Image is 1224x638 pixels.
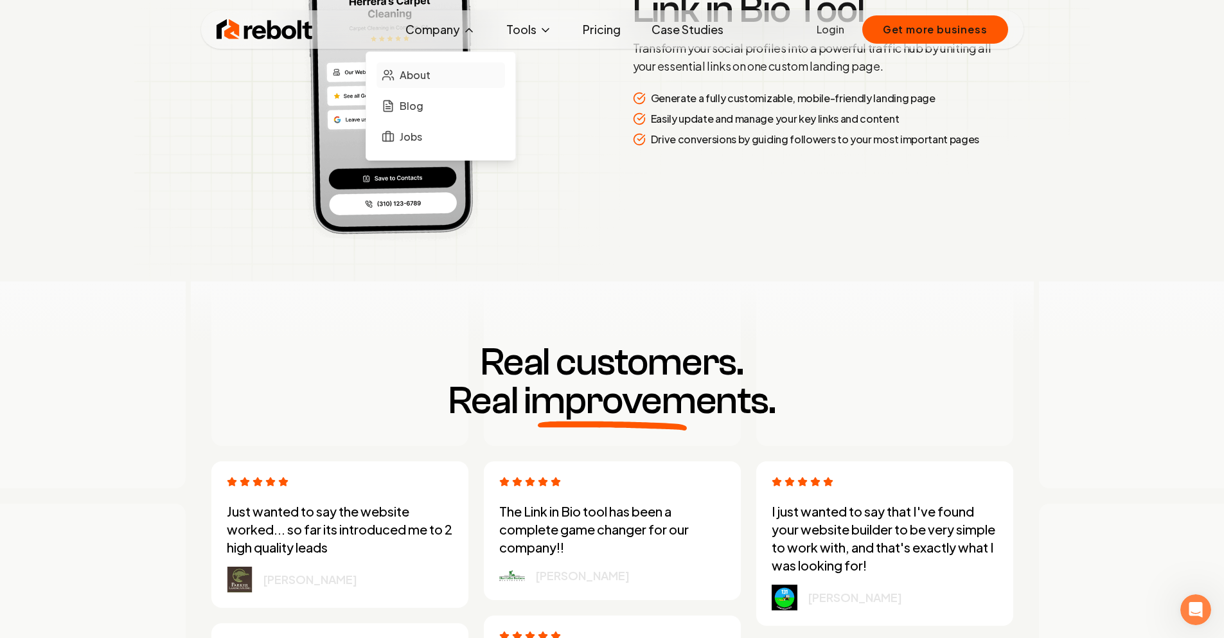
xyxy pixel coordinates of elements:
p: [PERSON_NAME] [808,589,902,607]
span: About [400,67,430,83]
img: logo [227,567,253,592]
a: About [377,62,505,88]
span: Jobs [400,129,422,145]
span: Real improvements. [448,382,775,420]
a: Jobs [377,124,505,150]
img: logo [499,570,525,581]
iframe: Intercom live chat [1180,594,1211,625]
p: Drive conversions by guiding followers to your most important pages [651,132,980,147]
a: Blog [377,93,505,119]
button: Tools [496,17,562,42]
p: Generate a fully customizable, mobile-friendly landing page [651,91,936,106]
p: [PERSON_NAME] [535,567,630,585]
a: Login [817,22,844,37]
p: I just wanted to say that I've found your website builder to be very simple to work with, and tha... [772,502,998,574]
p: Transform your social profiles into a powerful traffic hub by uniting all your essential links on... [633,39,1003,75]
p: The Link in Bio tool has been a complete game changer for our company!! [499,502,725,556]
p: Just wanted to say the website worked... so far its introduced me to 2 high quality leads [227,502,453,556]
img: Rebolt Logo [217,17,313,42]
a: Pricing [572,17,631,42]
p: Easily update and manage your key links and content [651,111,900,127]
span: Blog [400,98,423,114]
img: logo [772,585,797,610]
a: Case Studies [641,17,734,42]
button: Company [395,17,486,42]
h3: Real customers. [201,343,1024,420]
button: Get more business [862,15,1008,44]
p: [PERSON_NAME] [263,571,357,589]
